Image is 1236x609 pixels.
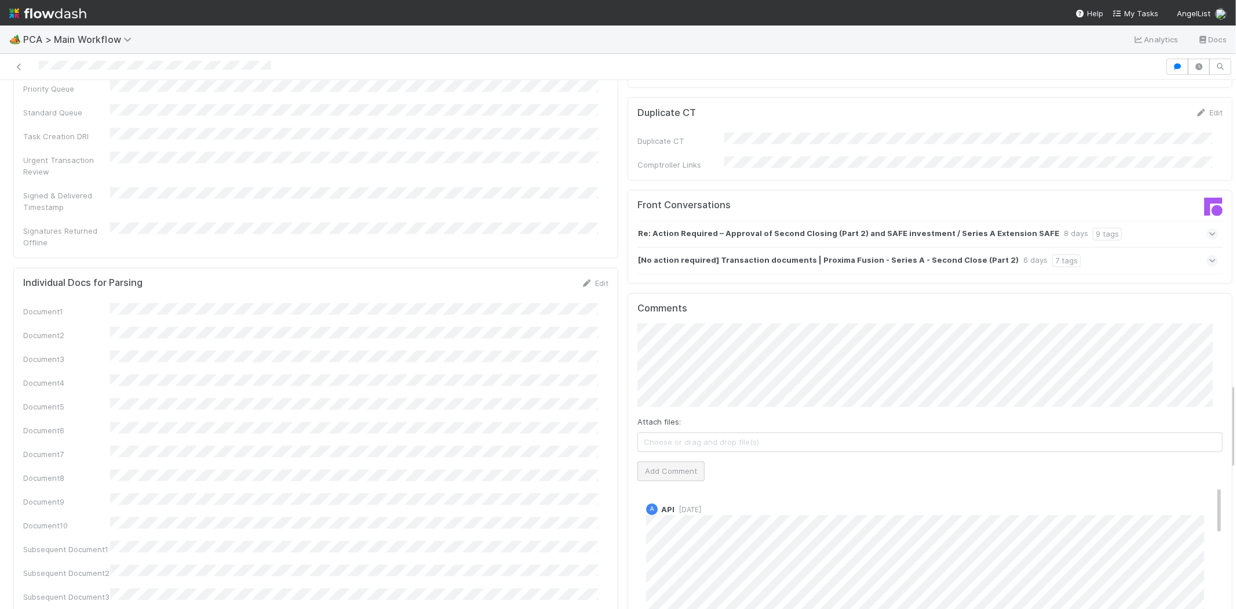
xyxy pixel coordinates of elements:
div: Document1 [23,306,110,317]
span: PCA > Main Workflow [23,34,137,45]
span: API [661,505,674,514]
div: 6 days [1023,254,1048,267]
div: Task Creation DRI [23,130,110,142]
div: Duplicate CT [637,135,724,147]
a: My Tasks [1113,8,1158,19]
div: Subsequent Document1 [23,543,110,555]
span: AngelList [1177,9,1211,18]
div: 9 tags [1093,227,1122,240]
div: Document2 [23,329,110,341]
label: Attach files: [637,416,681,427]
div: 7 tags [1052,254,1081,267]
a: Docs [1197,32,1227,46]
div: 8 days [1064,227,1088,240]
div: Priority Queue [23,83,110,95]
div: Document10 [23,520,110,531]
div: Subsequent Document2 [23,567,110,579]
div: Document9 [23,496,110,507]
div: Document3 [23,353,110,365]
div: Document4 [23,377,110,389]
h5: Comments [637,303,1223,314]
div: API [646,503,658,515]
h5: Individual Docs for Parsing [23,277,143,289]
div: Standard Queue [23,107,110,118]
a: Edit [581,278,608,288]
div: Signed & Delivered Timestamp [23,190,110,213]
span: My Tasks [1113,9,1158,18]
strong: [No action required] Transaction documents | Proxima Fusion - Series A - Second Close (Part 2) [638,254,1019,267]
span: 🏕️ [9,34,21,44]
h5: Duplicate CT [637,107,696,119]
div: Subsequent Document3 [23,591,110,603]
a: Edit [1195,108,1223,117]
div: Signatures Returned Offline [23,225,110,248]
div: Document6 [23,425,110,436]
div: Urgent Transaction Review [23,154,110,177]
img: avatar_5106bb14-94e9-4897-80de-6ae81081f36d.png [1215,8,1227,20]
span: [DATE] [674,505,701,514]
h5: Front Conversations [637,200,921,211]
button: Add Comment [637,461,705,481]
span: Choose or drag and drop file(s) [638,433,1222,451]
img: logo-inverted-e16ddd16eac7371096b0.svg [9,3,86,23]
a: Analytics [1133,32,1179,46]
strong: Re: Action Required – Approval of Second Closing (Part 2) and SAFE investment / Series A Extensio... [638,227,1059,240]
img: front-logo-b4b721b83371efbadf0a.svg [1204,197,1223,216]
div: Help [1075,8,1103,19]
span: A [650,506,654,512]
div: Comptroller Links [637,159,724,171]
div: Document8 [23,472,110,484]
div: Document5 [23,401,110,412]
div: Document7 [23,448,110,460]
